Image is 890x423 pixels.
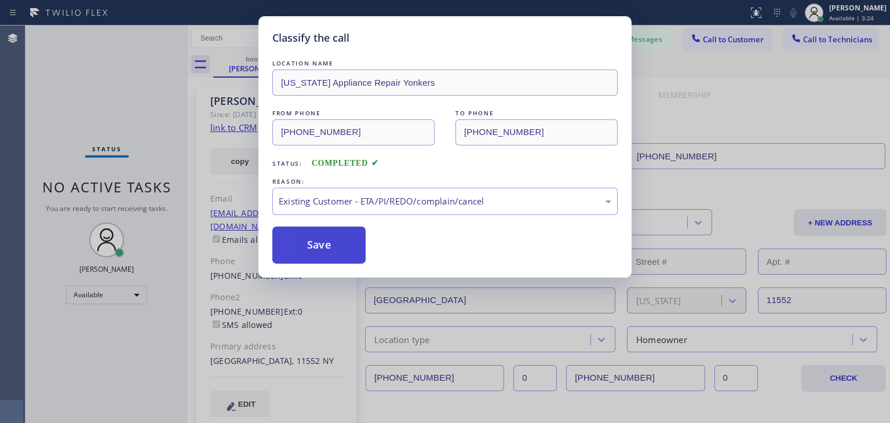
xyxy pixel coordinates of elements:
[272,119,435,145] input: From phone
[272,176,618,188] div: REASON:
[312,159,379,167] span: COMPLETED
[272,159,302,167] span: Status:
[455,107,618,119] div: TO PHONE
[272,107,435,119] div: FROM PHONE
[272,57,618,70] div: LOCATION NAME
[272,227,366,264] button: Save
[279,195,611,208] div: Existing Customer - ETA/PI/REDO/complain/cancel
[272,30,349,46] h5: Classify the call
[455,119,618,145] input: To phone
